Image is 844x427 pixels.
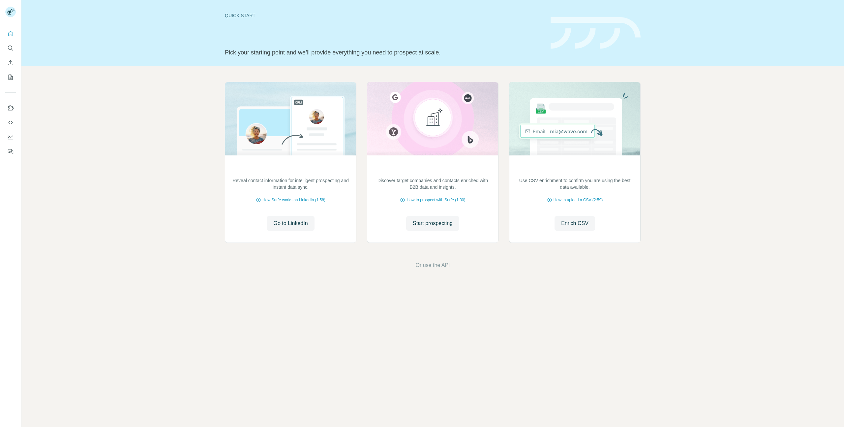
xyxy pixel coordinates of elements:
[262,197,325,203] span: How Surfe works on LinkedIn (1:58)
[225,12,543,19] div: Quick start
[554,197,603,203] span: How to upload a CSV (2:59)
[5,146,16,157] button: Feedback
[5,42,16,54] button: Search
[257,164,324,173] h2: Prospect on LinkedIn
[5,28,16,40] button: Quick start
[407,197,465,203] span: How to prospect with Surfe (1:30)
[267,216,314,231] button: Go to LinkedIn
[225,48,543,57] p: Pick your starting point and we’ll provide everything you need to prospect at scale.
[415,261,450,269] button: Or use the API
[225,82,356,155] img: Prospect on LinkedIn
[374,177,492,190] p: Discover target companies and contacts enriched with B2B data and insights.
[406,216,459,231] button: Start prospecting
[5,116,16,128] button: Use Surfe API
[536,164,613,173] h2: Enrich your contact lists
[413,219,453,227] span: Start prospecting
[509,82,641,155] img: Enrich your contact lists
[516,177,634,190] p: Use CSV enrichment to confirm you are using the best data available.
[5,131,16,143] button: Dashboard
[396,164,470,173] h2: Identify target accounts
[5,71,16,83] button: My lists
[367,82,498,155] img: Identify target accounts
[273,219,308,227] span: Go to LinkedIn
[232,177,349,190] p: Reveal contact information for intelligent prospecting and instant data sync.
[551,17,641,49] img: banner
[5,102,16,114] button: Use Surfe on LinkedIn
[555,216,595,231] button: Enrich CSV
[225,31,543,44] h1: Let’s prospect together
[5,57,16,69] button: Enrich CSV
[561,219,588,227] span: Enrich CSV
